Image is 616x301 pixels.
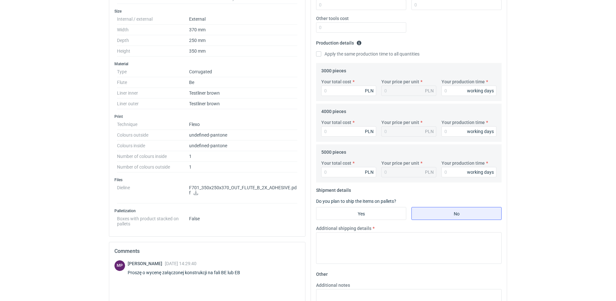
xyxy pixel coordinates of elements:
[189,130,297,140] dd: undefined-pantone
[321,86,376,96] input: 0
[316,185,351,193] legend: Shipment details
[441,119,485,126] label: Your production time
[117,213,189,226] dt: Boxes with product stacked on pallets
[189,67,297,77] dd: Corrugated
[189,14,297,25] dd: External
[321,78,351,85] label: Your total cost
[117,14,189,25] dt: Internal / external
[117,151,189,162] dt: Number of colours inside
[425,169,434,175] div: PLN
[117,162,189,172] dt: Number of colours outside
[189,119,297,130] dd: Flexo
[441,86,496,96] input: 0
[365,88,374,94] div: PLN
[381,119,419,126] label: Your price per unit
[441,126,496,137] input: 0
[114,114,300,119] h3: Print
[189,213,297,226] dd: False
[114,260,125,271] figcaption: MP
[467,169,494,175] div: working days
[189,35,297,46] dd: 250 mm
[128,269,248,276] div: Proszę o wycenę załączonej konstrukcji na fali BE lub EB
[114,61,300,67] h3: Material
[114,247,300,255] h2: Comments
[117,140,189,151] dt: Colours inside
[189,151,297,162] dd: 1
[114,260,125,271] div: Michał Palasek
[114,208,300,213] h3: Palletization
[381,160,419,166] label: Your price per unit
[316,38,362,46] legend: Production details
[467,88,494,94] div: working days
[411,207,502,220] label: No
[114,177,300,182] h3: Files
[117,67,189,77] dt: Type
[189,77,297,88] dd: Be
[316,51,420,57] label: Apply the same production time to all quantities
[321,126,376,137] input: 0
[316,22,406,33] input: 0
[128,261,165,266] span: [PERSON_NAME]
[381,78,419,85] label: Your price per unit
[189,185,297,196] p: F701_350x250x370_OUT_FLUTE_B_2X_ADHESIVE.pdf
[117,46,189,57] dt: Height
[321,147,346,155] legend: 5000 pieces
[321,119,351,126] label: Your total cost
[365,128,374,135] div: PLN
[316,15,349,22] label: Other tools cost
[189,25,297,35] dd: 370 mm
[117,77,189,88] dt: Flute
[316,207,406,220] label: Yes
[114,9,300,14] h3: Size
[321,167,376,177] input: 0
[365,169,374,175] div: PLN
[117,182,189,203] dt: Dieline
[189,140,297,151] dd: undefined-pantone
[321,66,346,73] legend: 3000 pieces
[117,25,189,35] dt: Width
[165,261,196,266] span: [DATE] 14:29:40
[441,78,485,85] label: Your production time
[316,282,350,288] label: Additional notes
[441,160,485,166] label: Your production time
[117,119,189,130] dt: Technique
[189,162,297,172] dd: 1
[189,46,297,57] dd: 350 mm
[467,128,494,135] div: working days
[189,88,297,99] dd: Testliner brown
[117,130,189,140] dt: Colours outside
[425,128,434,135] div: PLN
[316,225,371,232] label: Additional shipping details
[321,106,346,114] legend: 4000 pieces
[316,269,328,277] legend: Other
[316,199,396,204] label: Do you plan to ship the items on pallets?
[117,99,189,109] dt: Liner outer
[321,160,351,166] label: Your total cost
[117,35,189,46] dt: Depth
[441,167,496,177] input: 0
[117,88,189,99] dt: Liner inner
[189,99,297,109] dd: Testliner brown
[425,88,434,94] div: PLN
